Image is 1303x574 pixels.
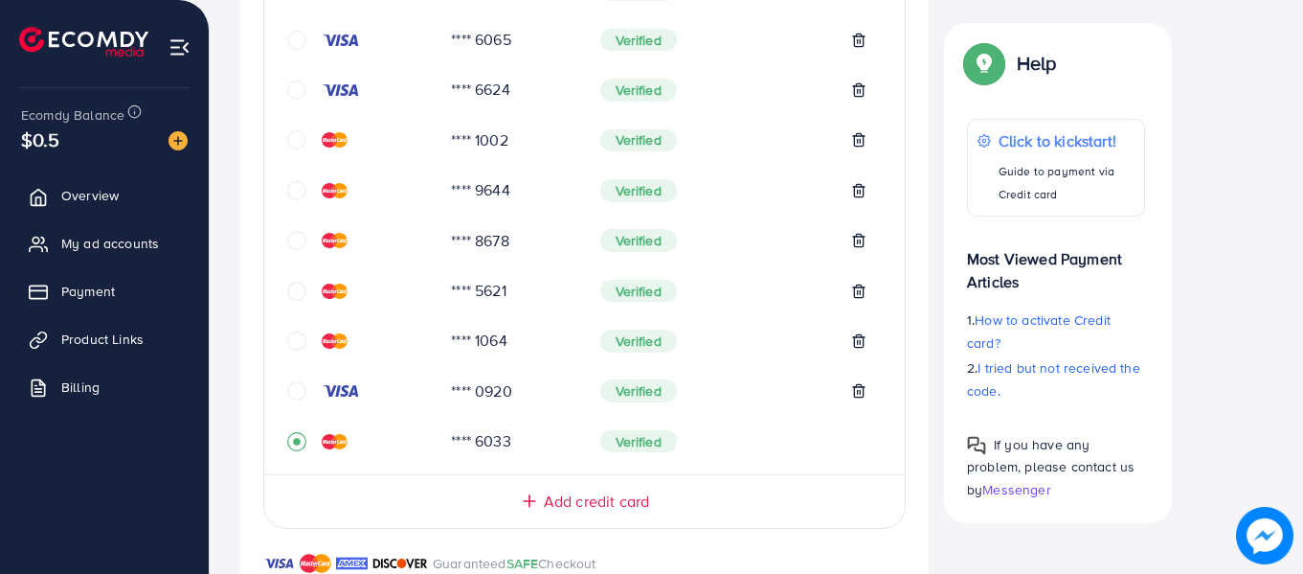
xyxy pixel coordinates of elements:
[506,554,539,573] span: SAFE
[999,160,1135,206] p: Guide to payment via Credit card
[967,310,1111,353] span: How to activate Credit card?
[967,46,1001,80] img: Popup guide
[322,183,348,198] img: credit
[287,332,306,351] svg: circle
[322,82,360,98] img: credit
[600,430,677,453] span: Verified
[14,176,194,215] a: Overview
[287,80,306,100] svg: circle
[600,280,677,303] span: Verified
[14,368,194,406] a: Billing
[967,232,1145,293] p: Most Viewed Payment Articles
[322,434,348,449] img: credit
[600,79,677,102] span: Verified
[19,27,148,57] img: logo
[967,356,1145,402] p: 2.
[168,131,188,150] img: image
[322,132,348,148] img: credit
[287,130,306,149] svg: circle
[544,491,649,513] span: Add credit card
[600,330,677,353] span: Verified
[21,126,60,153] span: $0.5
[1017,52,1057,75] p: Help
[287,432,306,451] svg: record circle
[61,330,144,349] span: Product Links
[14,224,194,263] a: My ad accounts
[967,309,1145,355] p: 1.
[61,234,159,253] span: My ad accounts
[600,129,677,152] span: Verified
[287,282,306,301] svg: circle
[600,229,677,252] span: Verified
[61,282,115,301] span: Payment
[967,436,986,455] img: Popup guide
[322,33,360,48] img: credit
[287,181,306,200] svg: circle
[21,105,124,125] span: Ecomdy Balance
[168,36,191,58] img: menu
[967,435,1135,498] span: If you have any problem, please contact us by
[14,272,194,310] a: Payment
[982,479,1050,498] span: Messenger
[14,320,194,358] a: Product Links
[967,358,1140,401] span: I tried but not received the code.
[287,381,306,401] svg: circle
[322,284,348,299] img: credit
[61,186,119,205] span: Overview
[600,179,677,202] span: Verified
[61,378,100,397] span: Billing
[287,31,306,50] svg: circle
[600,379,677,402] span: Verified
[322,333,348,349] img: credit
[999,129,1135,152] p: Click to kickstart!
[287,231,306,250] svg: circle
[1237,508,1292,563] img: image
[322,383,360,399] img: credit
[322,233,348,248] img: credit
[600,29,677,52] span: Verified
